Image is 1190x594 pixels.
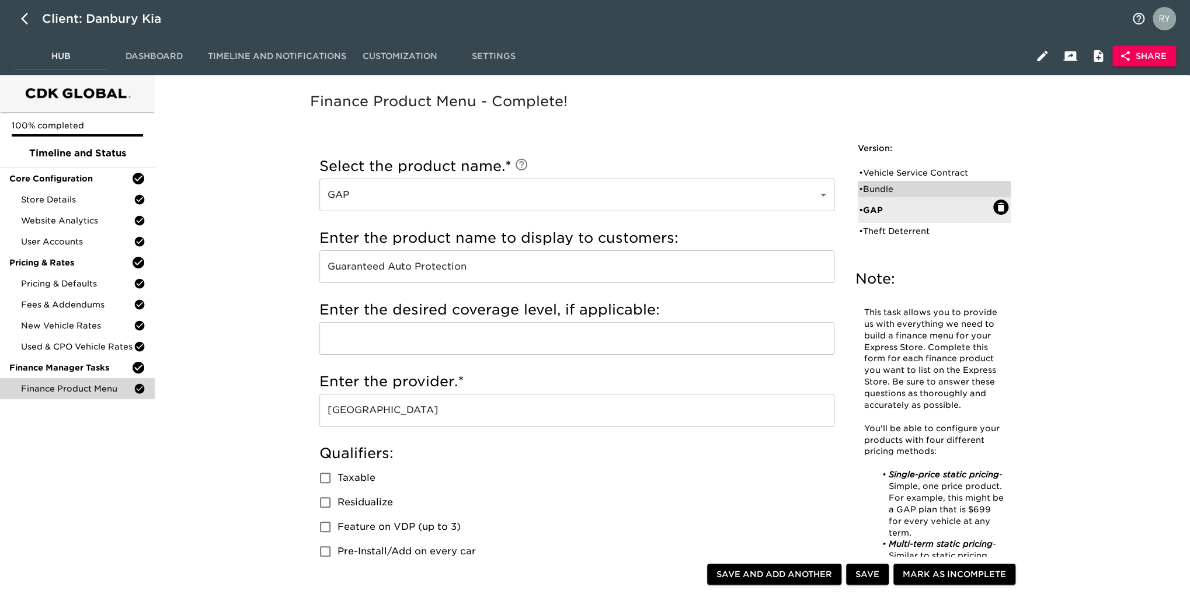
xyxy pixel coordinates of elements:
span: User Accounts [21,236,134,247]
span: Pre-Install/Add on every car [337,544,476,558]
span: Fees & Addendums [21,299,134,310]
button: Save [846,564,889,585]
button: Delete: GAP [993,200,1008,215]
h5: Enter the provider. [319,372,834,391]
span: Dashboard [114,49,194,64]
button: Edit Hub [1028,42,1056,70]
em: - [993,539,996,548]
button: Save and Add Another [707,564,841,585]
input: Example: SafeGuard, EasyCare, JM&A [319,394,834,427]
button: notifications [1125,5,1153,33]
p: You'll be able to configure your products with four different pricing methods: [864,423,1004,458]
span: Pricing & Defaults [21,278,134,289]
em: Single-price static pricing [889,470,999,479]
span: Website Analytics [21,215,134,226]
button: Internal Notes and Comments [1084,42,1112,70]
span: New Vehicle Rates [21,320,134,331]
em: Multi-term static pricing [889,539,993,548]
span: Finance Manager Tasks [9,362,131,373]
button: Mark as Incomplete [893,564,1015,585]
span: Finance Product Menu [21,383,134,394]
div: GAP [319,179,834,211]
div: •Bundle [858,181,1011,197]
img: Profile [1153,7,1176,30]
h5: Finance Product Menu - Complete! [310,92,1029,111]
span: Taxable [337,471,375,485]
div: • Theft Deterrent [859,225,993,237]
div: Client: Danbury Kia [42,9,178,28]
span: Store Details [21,194,134,205]
span: Core Configuration [9,173,131,184]
span: Save and Add Another [716,567,832,582]
div: • GAP [859,204,993,216]
span: Timeline and Status [9,146,145,160]
span: Pricing & Rates [9,257,131,268]
div: • Bundle [859,183,993,195]
div: •GAP [858,197,1011,223]
span: Save [855,567,879,582]
h6: Version: [858,142,1011,155]
span: Hub [21,49,100,64]
li: - Simple, one price product. For example, this might be a GAP plan that is $699 for every vehicle... [876,469,1004,539]
span: Settings [454,49,533,64]
div: •Theft Deterrent [858,223,1011,239]
span: Used & CPO Vehicle Rates [21,341,134,352]
div: • Vehicle Service Contract [859,167,993,179]
p: This task allows you to provide us with everything we need to build a finance menu for your Expre... [864,307,1004,411]
span: Share [1122,49,1167,64]
div: •Vehicle Service Contract [858,165,1011,181]
p: 100% completed [12,120,143,131]
h5: Qualifiers: [319,444,834,463]
button: Share [1112,46,1176,67]
h5: Select the product name. [319,157,834,176]
h5: Enter the product name to display to customers: [319,229,834,247]
span: Feature on VDP (up to 3) [337,520,461,534]
span: Customization [360,49,440,64]
span: Timeline and Notifications [208,49,346,64]
button: Client View [1056,42,1084,70]
h5: Enter the desired coverage level, if applicable: [319,301,834,319]
span: Residualize [337,495,393,509]
span: Mark as Incomplete [903,567,1006,582]
h5: Note: [855,270,1013,288]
